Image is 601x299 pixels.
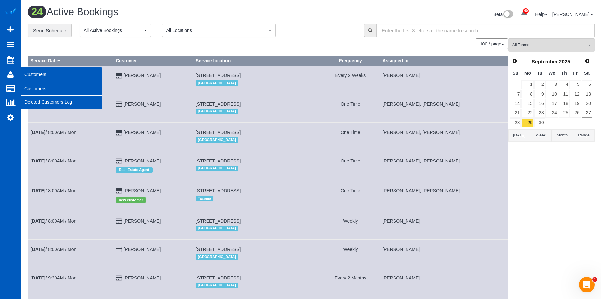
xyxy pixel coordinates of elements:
[28,66,113,94] td: Schedule date
[510,57,519,66] a: Prev
[123,158,161,163] a: [PERSON_NAME]
[196,166,238,171] span: [GEOGRAPHIC_DATA]
[162,24,276,37] button: All Locations
[380,240,508,268] td: Assigned to
[31,218,76,224] a: [DATE]/ 8:00AM / Mon
[166,27,267,33] span: All Locations
[559,59,570,64] span: 2025
[510,99,521,108] a: 14
[524,71,531,76] span: Monday
[508,38,595,52] button: All Teams
[196,275,241,280] span: [STREET_ADDRESS]
[116,219,122,224] i: Credit Card Payment
[521,109,533,118] a: 22
[196,194,319,202] div: Location
[508,129,530,141] button: [DATE]
[196,101,241,107] span: [STREET_ADDRESS]
[380,123,508,151] td: Assigned to
[193,56,321,66] th: Service location
[123,218,161,224] a: [PERSON_NAME]
[534,109,545,118] a: 23
[31,275,45,280] b: [DATE]
[113,66,193,94] td: Customer
[196,80,238,85] span: [GEOGRAPHIC_DATA]
[196,109,238,114] span: [GEOGRAPHIC_DATA]
[537,71,542,76] span: Tuesday
[84,27,143,33] span: All Active Bookings
[570,90,581,98] a: 12
[21,67,102,82] span: Customers
[573,129,595,141] button: Range
[582,80,592,89] a: 6
[512,42,586,48] span: All Teams
[503,10,513,19] img: New interface
[559,90,570,98] a: 11
[534,118,545,127] a: 30
[545,90,558,98] a: 10
[582,90,592,98] a: 13
[31,158,45,163] b: [DATE]
[113,151,193,181] td: Customer
[321,56,380,66] th: Frequency
[521,118,533,127] a: 29
[380,66,508,94] td: Assigned to
[196,136,319,144] div: Location
[592,277,597,282] span: 1
[552,129,573,141] button: Month
[113,240,193,268] td: Customer
[196,164,319,173] div: Location
[476,38,508,49] nav: Pagination navigation
[559,109,570,118] a: 25
[512,58,517,64] span: Prev
[196,247,241,252] span: [STREET_ADDRESS]
[196,107,319,116] div: Location
[193,94,321,122] td: Service location
[510,109,521,118] a: 21
[545,80,558,89] a: 3
[21,82,102,109] ul: Customers
[28,211,113,239] td: Schedule date
[116,102,122,107] i: Credit Card Payment
[196,254,238,259] span: [GEOGRAPHIC_DATA]
[380,56,508,66] th: Assigned to
[28,24,72,37] a: Send Schedule
[113,123,193,151] td: Customer
[123,101,161,107] a: [PERSON_NAME]
[321,240,380,268] td: Frequency
[561,71,567,76] span: Thursday
[196,196,213,201] span: Tacoma
[196,218,241,224] span: [STREET_ADDRESS]
[4,6,17,16] img: Automaid Logo
[116,131,122,135] i: Credit Card Payment
[380,94,508,122] td: Assigned to
[116,167,152,173] span: Real Estate Agent
[31,158,76,163] a: [DATE]/ 8:00AM / Mon
[193,66,321,94] td: Service location
[582,99,592,108] a: 20
[28,268,113,296] td: Schedule date
[534,99,545,108] a: 16
[570,109,581,118] a: 26
[570,99,581,108] a: 19
[116,189,122,193] i: Credit Card Payment
[510,90,521,98] a: 7
[196,79,319,87] div: Location
[113,211,193,239] td: Customer
[196,226,238,231] span: [GEOGRAPHIC_DATA]
[28,56,113,66] th: Service Date
[196,253,319,261] div: Location
[31,247,76,252] a: [DATE]/ 8:00AM / Mon
[116,74,122,78] i: Credit Card Payment
[196,130,241,135] span: [STREET_ADDRESS]
[21,96,102,109] a: Deleted Customers Log
[380,211,508,239] td: Assigned to
[31,130,76,135] a: [DATE]/ 8:00AM / Mon
[559,99,570,108] a: 18
[28,151,113,181] td: Schedule date
[196,137,238,142] span: [GEOGRAPHIC_DATA]
[28,6,46,18] span: 24
[321,151,380,181] td: Frequency
[31,188,76,193] a: [DATE]/ 8:00AM / Mon
[193,151,321,181] td: Service location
